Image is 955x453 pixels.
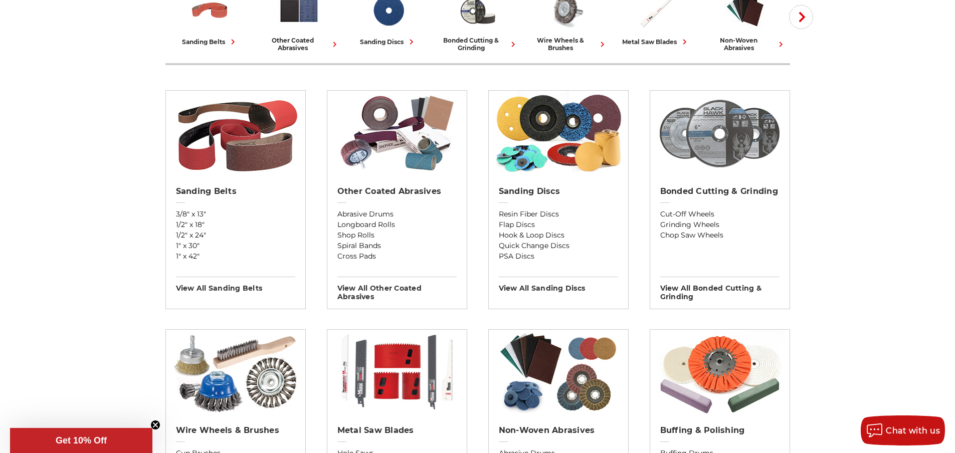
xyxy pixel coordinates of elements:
[493,330,623,415] img: Non-woven Abrasives
[660,425,780,435] h2: Buffing & Polishing
[499,241,618,251] a: Quick Change Discs
[176,209,295,219] a: 3/8" x 13"
[655,91,785,176] img: Bonded Cutting & Grinding
[861,415,945,445] button: Chat with us
[660,219,780,230] a: Grinding Wheels
[886,426,940,435] span: Chat with us
[337,277,457,301] h3: View All other coated abrasives
[789,5,813,29] button: Next
[337,186,457,196] h2: Other Coated Abrasives
[660,209,780,219] a: Cut-Off Wheels
[332,91,462,176] img: Other Coated Abrasives
[493,91,623,176] img: Sanding Discs
[622,37,690,47] div: metal saw blades
[499,209,618,219] a: Resin Fiber Discs
[499,251,618,262] a: PSA Discs
[526,37,608,52] div: wire wheels & brushes
[655,330,785,415] img: Buffing & Polishing
[660,186,780,196] h2: Bonded Cutting & Grinding
[360,37,417,47] div: sanding discs
[176,230,295,241] a: 1/2" x 24"
[176,186,295,196] h2: Sanding Belts
[499,186,618,196] h2: Sanding Discs
[337,241,457,251] a: Spiral Bands
[170,91,300,176] img: Sanding Belts
[337,219,457,230] a: Longboard Rolls
[259,37,340,52] div: other coated abrasives
[176,277,295,293] h3: View All sanding belts
[176,241,295,251] a: 1" x 30"
[660,230,780,241] a: Chop Saw Wheels
[337,230,457,241] a: Shop Rolls
[337,209,457,219] a: Abrasive Drums
[499,277,618,293] h3: View All sanding discs
[170,330,300,415] img: Wire Wheels & Brushes
[499,219,618,230] a: Flap Discs
[499,230,618,241] a: Hook & Loop Discs
[182,37,238,47] div: sanding belts
[660,277,780,301] h3: View All bonded cutting & grinding
[56,435,107,445] span: Get 10% Off
[337,425,457,435] h2: Metal Saw Blades
[176,425,295,435] h2: Wire Wheels & Brushes
[332,330,462,415] img: Metal Saw Blades
[176,251,295,262] a: 1" x 42"
[499,425,618,435] h2: Non-woven Abrasives
[705,37,786,52] div: non-woven abrasives
[10,428,152,453] div: Get 10% OffClose teaser
[437,37,518,52] div: bonded cutting & grinding
[337,251,457,262] a: Cross Pads
[150,420,160,430] button: Close teaser
[176,219,295,230] a: 1/2" x 18"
